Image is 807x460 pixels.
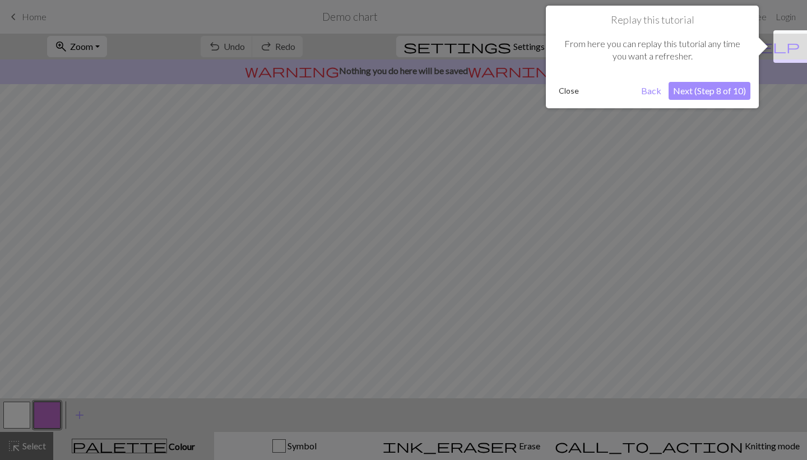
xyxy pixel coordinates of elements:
[637,82,666,100] button: Back
[554,14,750,26] h1: Replay this tutorial
[669,82,750,100] button: Next (Step 8 of 10)
[554,26,750,74] div: From here you can replay this tutorial any time you want a refresher.
[546,6,759,108] div: Replay this tutorial
[554,82,583,99] button: Close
